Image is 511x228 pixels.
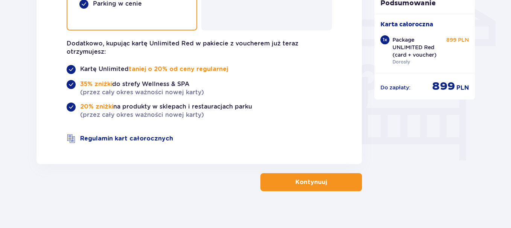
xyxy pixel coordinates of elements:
div: 1 x [380,35,389,44]
p: Kartę Unlimited [80,65,228,73]
p: PLN [456,84,469,92]
p: Kontynuuj [295,178,327,186]
img: roundedCheckBlue.4a3460b82ef5fd2642f707f390782c34.svg [67,103,76,112]
strong: 35% zniżki [80,81,112,87]
p: (przez cały okres ważności nowej karty) [80,88,204,97]
p: Do zapłaty : [380,84,411,91]
p: (przez cały okres ważności nowej karty) [80,111,252,119]
p: 899 [432,79,455,94]
a: Regulamin kart całorocznych [80,134,173,143]
p: Package UNLIMITED Red (card + voucher) [392,36,444,59]
p: do strefy Wellness & SPA [80,80,204,97]
img: roundedCheckBlue.4a3460b82ef5fd2642f707f390782c34.svg [67,80,76,89]
button: Kontynuuj [260,173,362,191]
p: Dorosły [392,59,410,65]
strong: taniej o 20% od ceny regularnej [129,66,228,72]
p: 899 PLN [446,36,469,44]
img: roundedCheckBlue.4a3460b82ef5fd2642f707f390782c34.svg [67,65,76,74]
p: Karta całoroczna [380,20,433,29]
strong: 20% zniżki [80,104,113,110]
p: Dodatkowo, kupując kartę Unlimited Red w pakiecie z voucherem już teraz otrzymujesz: [67,39,332,56]
p: na produkty w sklepach i restauracjach parku [80,103,252,119]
